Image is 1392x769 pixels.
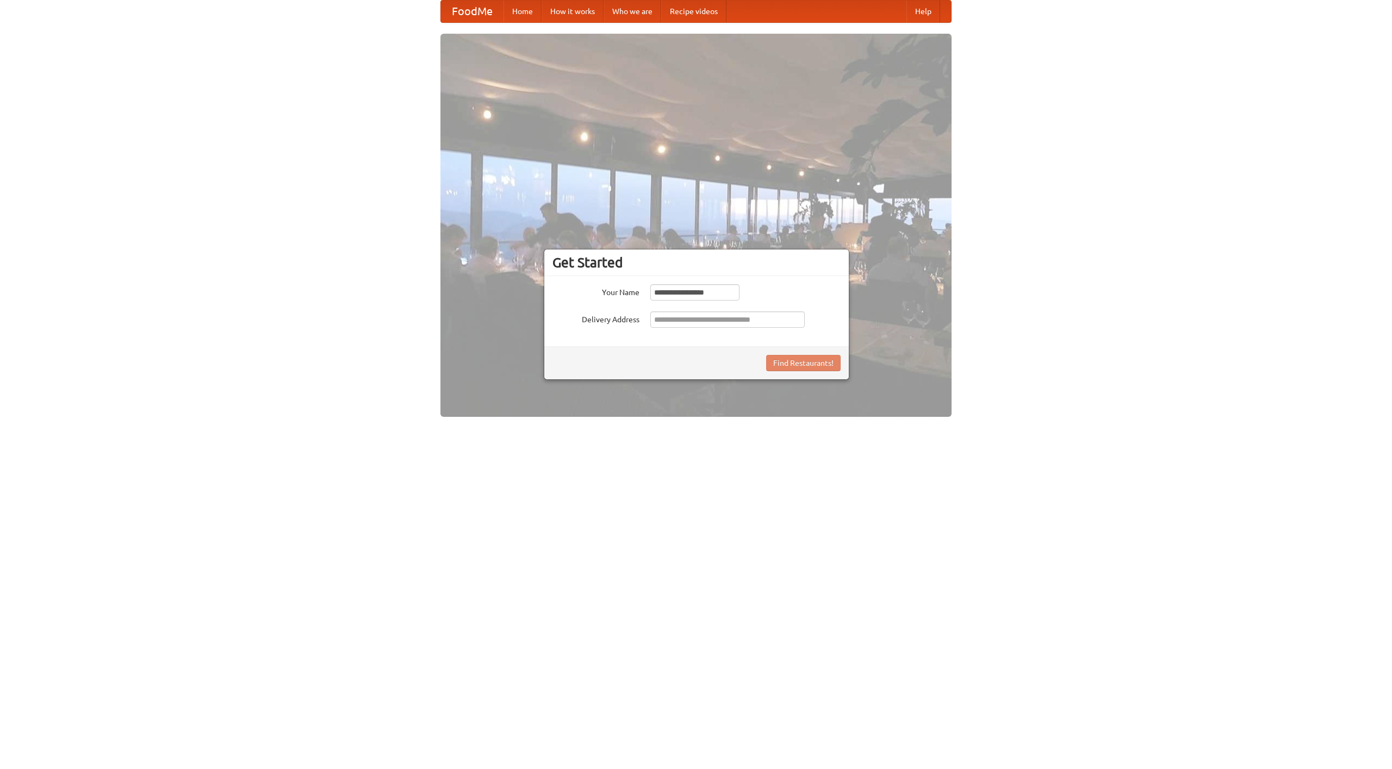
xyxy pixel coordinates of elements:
a: Recipe videos [661,1,726,22]
button: Find Restaurants! [766,355,841,371]
a: Home [504,1,542,22]
a: Who we are [604,1,661,22]
a: How it works [542,1,604,22]
label: Your Name [552,284,639,298]
a: Help [906,1,940,22]
h3: Get Started [552,254,841,271]
label: Delivery Address [552,311,639,325]
a: FoodMe [441,1,504,22]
